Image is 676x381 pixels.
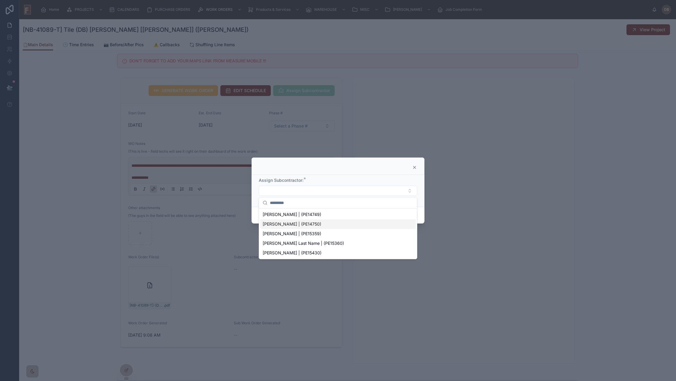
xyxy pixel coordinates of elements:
[263,221,321,227] span: [PERSON_NAME] | (PE14750)
[263,240,344,246] span: [PERSON_NAME] Last Name | (PE15360)
[263,231,321,237] span: [PERSON_NAME] | (PE15359)
[259,178,303,183] span: Assign Subcontractor:
[259,208,417,259] div: Suggestions
[263,250,321,256] span: [PERSON_NAME] | (PE15430)
[259,186,417,196] button: Select Button
[263,211,321,217] span: [PERSON_NAME] | (PE14749)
